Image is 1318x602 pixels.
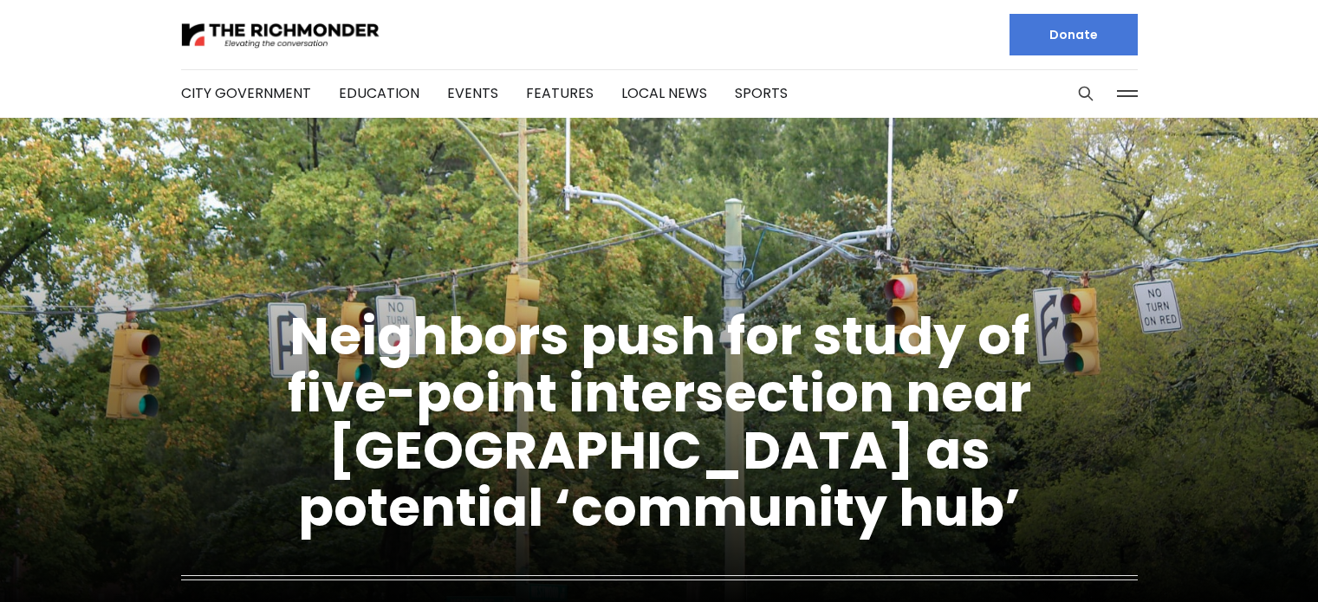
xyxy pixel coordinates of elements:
[1010,14,1138,55] a: Donate
[621,83,707,103] a: Local News
[447,83,498,103] a: Events
[1172,517,1318,602] iframe: portal-trigger
[288,300,1031,544] a: Neighbors push for study of five-point intersection near [GEOGRAPHIC_DATA] as potential ‘communit...
[1073,81,1099,107] button: Search this site
[735,83,788,103] a: Sports
[339,83,419,103] a: Education
[181,83,311,103] a: City Government
[181,20,380,50] img: The Richmonder
[526,83,594,103] a: Features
